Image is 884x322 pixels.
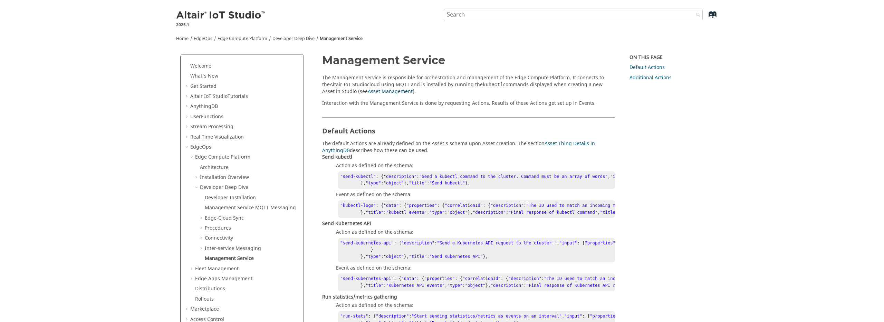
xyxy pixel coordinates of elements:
[190,305,219,313] a: Marketplace
[368,88,413,95] a: Asset Management
[386,283,445,288] span: "Kubernetes API events"
[190,93,248,100] a: Altair IoT StudioTutorials
[630,74,672,81] a: Additional Actions
[200,174,249,181] a: Installation Overview
[176,10,267,21] img: Altair IoT Studio
[194,36,212,42] a: EdgeOps
[166,30,718,44] nav: Tools
[508,276,541,281] span: "description"
[185,113,190,120] span: Expand UserFunctions
[190,103,218,110] a: AnythingDB
[610,174,628,179] span: "input"
[491,203,524,208] span: "description"
[384,203,399,208] span: "data"
[630,54,673,61] div: On this page
[176,36,189,42] a: Home
[600,210,618,215] span: "title"
[199,215,205,222] span: Expand Edge-Cloud Sync
[462,276,501,281] span: "correlationId"
[406,203,437,208] span: "properties"
[320,36,363,42] a: Management Service
[205,224,231,232] a: Procedures
[338,171,615,189] pre: : { : , : { : { : { : , : }, : { : , : , : }, : { : , : } }, : }, : },
[199,225,205,232] span: Expand Procedures
[205,234,233,242] a: Connectivity
[195,153,250,161] a: Edge Compute Platform
[190,123,233,130] a: Stream Processing
[412,314,562,319] span: "Start sending statistics/metrics as events on an interval"
[185,134,190,141] span: Expand Real Time Visualization
[585,241,615,245] span: "properties"
[401,241,434,245] span: "description"
[336,265,615,291] dd: Event as defined on the schema:
[322,140,595,154] a: Asset Thing Details in AnythingDB
[205,204,296,211] a: Management Service MQTT Messaging
[336,191,615,218] dd: Event as defined on the schema:
[185,83,190,90] span: Expand Get Started
[205,194,256,201] a: Developer Installation
[200,184,248,191] a: Developer Deep Dive
[384,174,417,179] span: "description"
[340,314,368,319] span: "run-stats"
[444,9,703,21] input: Search query
[322,220,615,229] dt: Send Kubernetes API
[366,210,384,215] span: "title"
[190,154,195,161] span: Collapse Edge Compute Platform
[185,144,190,151] span: Collapse EdgeOps
[483,82,503,88] span: kubectl
[190,83,217,90] a: Get Started
[322,117,615,138] h2: Default Actions
[190,275,195,282] span: Expand Edge Apps Management
[190,265,195,272] span: Expand Fleet Management
[366,283,384,288] span: "title"
[199,235,205,242] span: Expand Connectivity
[445,203,483,208] span: "correlationId"
[190,72,218,80] a: What's New
[205,255,254,262] a: Management Service
[322,294,615,302] dt: Run statistics/metrics gathering
[437,241,557,245] span: "Send a Kubernetes API request to the cluster."
[366,181,381,185] span: "type"
[340,241,394,245] span: "send-kubernetes-api"
[409,254,427,259] span: "title"
[544,276,714,281] span: "The ID used to match an incoming message with a response message."
[429,254,483,259] span: "Send Kubernetes API"
[429,210,444,215] span: "type"
[526,203,697,208] span: "The ID used to match an incoming message with a response message."
[199,245,205,252] span: Expand Inter-service Messaging
[473,210,506,215] span: "description"
[559,241,577,245] span: "input"
[409,181,427,185] span: "title"
[190,133,244,141] span: Real Time Visualization
[340,203,376,208] span: "kubectl-logs"
[205,245,261,252] a: Inter-service Messaging
[340,174,376,179] span: "send-kubectl"
[190,143,211,151] a: EdgeOps
[218,36,267,42] span: Edge Compute Platform
[447,283,462,288] span: "type"
[185,306,190,313] span: Expand Marketplace
[322,154,615,162] dt: Send kubectl
[201,113,223,120] span: Functions
[322,54,615,66] h1: Management Service
[630,64,665,71] a: Default Actions
[190,93,228,100] span: Altair IoT Studio
[194,184,200,191] span: Collapse Developer Deep Dive
[386,210,427,215] span: "kubectl events"
[195,275,252,282] a: Edge Apps Management
[590,314,621,319] span: "properties"
[366,254,381,259] span: "type"
[336,229,615,262] dd: Action as defined on the schema:
[322,74,615,95] p: The Management Service is responsible for orchestration and management of the Edge Compute Platfo...
[447,210,468,215] span: "object"
[698,14,713,21] a: Go to index terms page
[687,9,706,22] button: Search
[195,295,214,303] a: Rollouts
[564,314,582,319] span: "input"
[200,164,229,171] a: Architecture
[429,181,465,185] span: "Send kubectl"
[195,285,225,292] a: Distributions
